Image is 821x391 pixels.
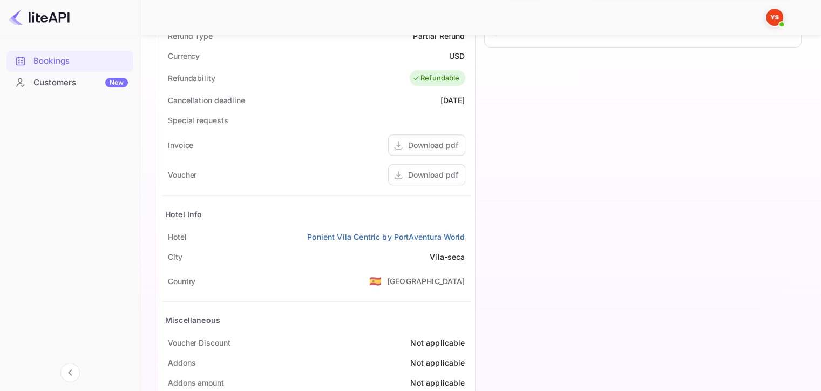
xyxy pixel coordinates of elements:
[105,78,128,87] div: New
[766,9,783,26] img: Yandex Support
[440,95,465,106] div: [DATE]
[408,139,458,151] div: Download pdf
[168,275,195,287] div: Country
[165,208,202,220] div: Hotel Info
[307,231,465,242] a: Ponient Vila Centric by PortAventura World
[168,114,228,126] div: Special requests
[6,51,133,72] div: Bookings
[168,50,200,62] div: Currency
[6,72,133,92] a: CustomersNew
[410,377,465,388] div: Not applicable
[413,30,465,42] div: Partial Refund
[369,271,382,291] span: United States
[33,77,128,89] div: Customers
[6,72,133,93] div: CustomersNew
[9,9,70,26] img: LiteAPI logo
[168,72,215,84] div: Refundability
[410,337,465,348] div: Not applicable
[449,50,465,62] div: USD
[168,139,193,151] div: Invoice
[168,169,196,180] div: Voucher
[168,231,187,242] div: Hotel
[168,337,230,348] div: Voucher Discount
[165,314,220,326] div: Miscellaneous
[6,51,133,71] a: Bookings
[60,363,80,382] button: Collapse navigation
[408,169,458,180] div: Download pdf
[412,73,460,84] div: Refundable
[430,251,465,262] div: Vila-seca
[168,95,245,106] div: Cancellation deadline
[168,377,224,388] div: Addons amount
[168,30,213,42] div: Refund Type
[410,357,465,368] div: Not applicable
[168,357,195,368] div: Addons
[33,55,128,68] div: Bookings
[168,251,182,262] div: City
[387,275,465,287] div: [GEOGRAPHIC_DATA]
